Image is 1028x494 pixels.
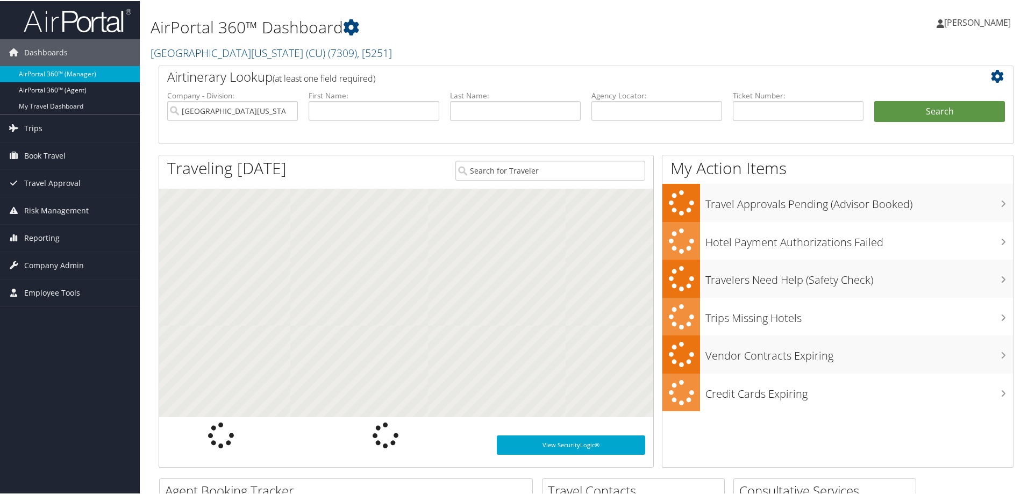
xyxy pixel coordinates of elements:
h1: Traveling [DATE] [167,156,287,178]
a: Travelers Need Help (Safety Check) [662,259,1013,297]
a: [PERSON_NAME] [937,5,1022,38]
span: Book Travel [24,141,66,168]
span: Travel Approval [24,169,81,196]
input: Search for Traveler [455,160,645,180]
span: Risk Management [24,196,89,223]
label: Ticket Number: [733,89,863,100]
label: First Name: [309,89,439,100]
label: Company - Division: [167,89,298,100]
h3: Credit Cards Expiring [705,380,1013,400]
a: Trips Missing Hotels [662,297,1013,335]
span: Trips [24,114,42,141]
h3: Trips Missing Hotels [705,304,1013,325]
a: [GEOGRAPHIC_DATA][US_STATE] (CU) [151,45,392,59]
h3: Hotel Payment Authorizations Failed [705,228,1013,249]
span: ( 7309 ) [328,45,357,59]
h2: Airtinerary Lookup [167,67,934,85]
img: airportal-logo.png [24,7,131,32]
h3: Travelers Need Help (Safety Check) [705,266,1013,287]
a: Vendor Contracts Expiring [662,334,1013,373]
a: View SecurityLogic® [497,434,645,454]
span: , [ 5251 ] [357,45,392,59]
label: Last Name: [450,89,581,100]
button: Search [874,100,1005,121]
span: Reporting [24,224,60,250]
label: Agency Locator: [591,89,722,100]
span: (at least one field required) [273,71,375,83]
h1: AirPortal 360™ Dashboard [151,15,731,38]
span: Employee Tools [24,278,80,305]
a: Credit Cards Expiring [662,373,1013,411]
span: Company Admin [24,251,84,278]
h1: My Action Items [662,156,1013,178]
span: Dashboards [24,38,68,65]
a: Travel Approvals Pending (Advisor Booked) [662,183,1013,221]
span: [PERSON_NAME] [944,16,1011,27]
a: Hotel Payment Authorizations Failed [662,221,1013,259]
h3: Vendor Contracts Expiring [705,342,1013,362]
h3: Travel Approvals Pending (Advisor Booked) [705,190,1013,211]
